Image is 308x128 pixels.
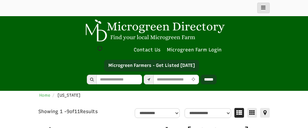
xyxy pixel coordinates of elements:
[58,93,80,98] span: [US_STATE]
[135,108,180,118] select: overall_rating_filter-1
[74,109,80,114] span: 11
[185,108,231,118] select: sortbox-1
[104,60,199,71] a: Microgreen Farmers - Get Listed [DATE]
[67,109,69,114] span: 9
[39,93,50,98] a: Home
[38,108,115,115] div: Showing 1 - of Results
[257,3,270,13] button: main_menu
[190,78,197,82] i: Use Current Location
[82,19,226,42] img: Microgreen Directory
[131,47,164,53] a: Contact Us
[167,47,225,53] a: Microgreen Farm Login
